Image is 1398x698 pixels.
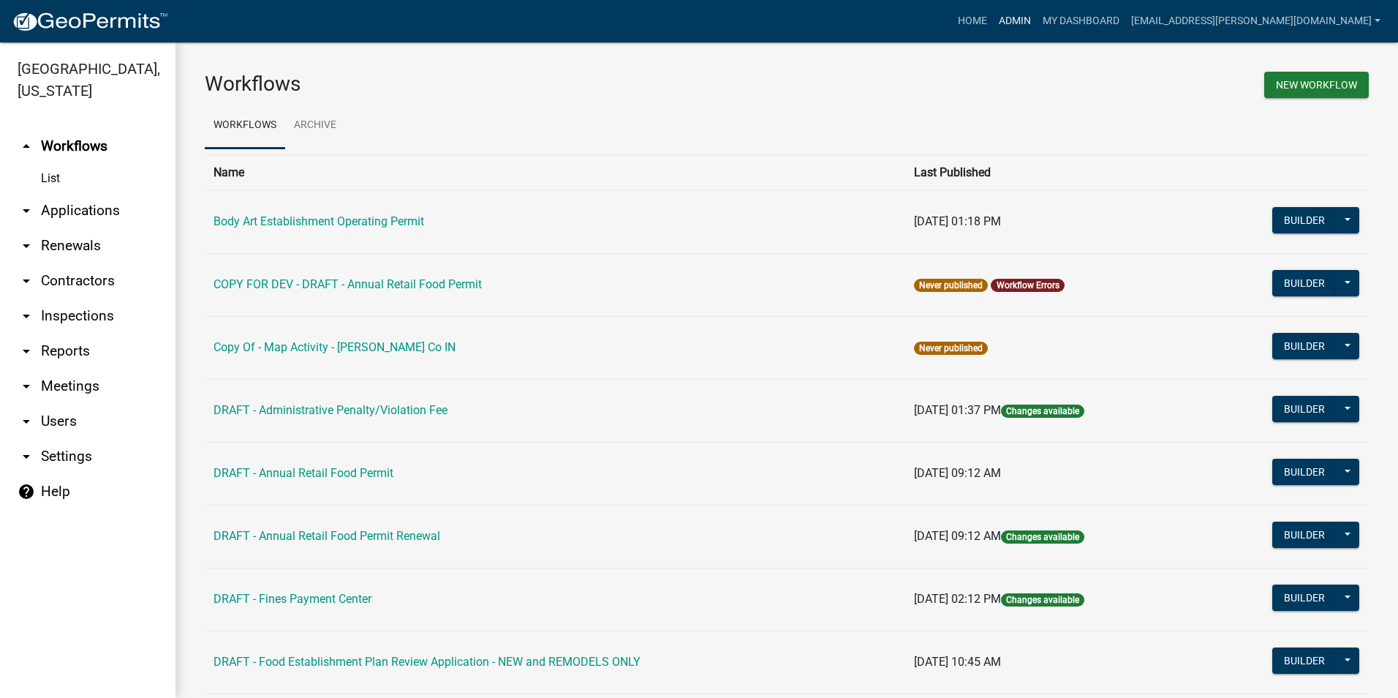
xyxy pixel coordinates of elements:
[914,279,988,292] span: Never published
[1272,396,1337,422] button: Builder
[1272,585,1337,611] button: Builder
[285,102,345,149] a: Archive
[18,448,35,465] i: arrow_drop_down
[914,655,1001,669] span: [DATE] 10:45 AM
[1272,522,1337,548] button: Builder
[18,138,35,155] i: arrow_drop_up
[1264,72,1369,98] button: New Workflow
[18,307,35,325] i: arrow_drop_down
[205,154,905,190] th: Name
[914,529,1001,543] span: [DATE] 09:12 AM
[214,529,440,543] a: DRAFT - Annual Retail Food Permit Renewal
[914,403,1001,417] span: [DATE] 01:37 PM
[18,413,35,430] i: arrow_drop_down
[914,342,988,355] span: Never published
[18,272,35,290] i: arrow_drop_down
[1001,593,1084,607] span: Changes available
[1272,270,1337,296] button: Builder
[1001,405,1084,418] span: Changes available
[214,403,447,417] a: DRAFT - Administrative Penalty/Violation Fee
[18,342,35,360] i: arrow_drop_down
[205,72,776,97] h3: Workflows
[914,214,1001,228] span: [DATE] 01:18 PM
[914,592,1001,606] span: [DATE] 02:12 PM
[997,280,1059,290] a: Workflow Errors
[214,592,371,606] a: DRAFT - Fines Payment Center
[18,378,35,395] i: arrow_drop_down
[952,7,993,35] a: Home
[214,466,393,480] a: DRAFT - Annual Retail Food Permit
[1125,7,1386,35] a: [EMAIL_ADDRESS][PERSON_NAME][DOMAIN_NAME]
[214,340,456,354] a: Copy Of - Map Activity - [PERSON_NAME] Co IN
[205,102,285,149] a: Workflows
[1037,7,1125,35] a: My Dashboard
[1272,648,1337,674] button: Builder
[914,466,1001,480] span: [DATE] 09:12 AM
[993,7,1037,35] a: Admin
[1272,333,1337,359] button: Builder
[18,237,35,255] i: arrow_drop_down
[1272,459,1337,485] button: Builder
[1272,207,1337,233] button: Builder
[18,483,35,500] i: help
[214,655,641,669] a: DRAFT - Food Establishment Plan Review Application - NEW and REMODELS ONLY
[905,154,1202,190] th: Last Published
[214,214,424,228] a: Body Art Establishment Operating Permit
[214,277,482,291] a: COPY FOR DEV - DRAFT - Annual Retail Food Permit
[1001,530,1084,544] span: Changes available
[18,202,35,219] i: arrow_drop_down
